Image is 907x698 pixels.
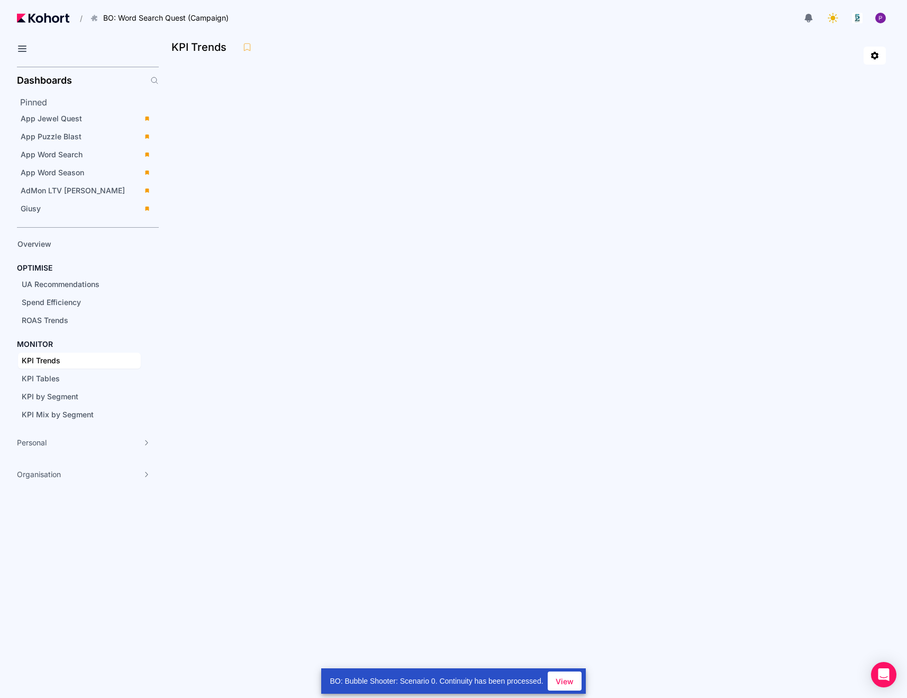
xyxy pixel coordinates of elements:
[17,183,156,199] a: AdMon LTV [PERSON_NAME]
[171,42,233,52] h3: KPI Trends
[22,316,68,325] span: ROAS Trends
[18,294,141,310] a: Spend Efficiency
[22,356,60,365] span: KPI Trends
[22,280,99,289] span: UA Recommendations
[21,186,125,195] span: AdMon LTV [PERSON_NAME]
[17,201,156,217] a: Giusy
[20,96,159,109] h2: Pinned
[18,371,141,387] a: KPI Tables
[17,129,156,145] a: App Puzzle Blast
[17,339,53,350] h4: MONITOR
[17,165,156,181] a: App Word Season
[852,13,863,23] img: logo_logo_images_1_20240607072359498299_20240828135028712857.jpeg
[71,13,83,24] span: /
[21,132,81,141] span: App Puzzle Blast
[17,111,156,127] a: App Jewel Quest
[21,168,84,177] span: App Word Season
[22,298,81,307] span: Spend Efficiency
[21,204,41,213] span: Giusy
[17,147,156,163] a: App Word Search
[103,13,229,23] span: BO: Word Search Quest (Campaign)
[18,276,141,292] a: UA Recommendations
[22,392,78,401] span: KPI by Segment
[18,312,141,328] a: ROAS Trends
[18,407,141,423] a: KPI Mix by Segment
[18,389,141,405] a: KPI by Segment
[321,668,547,694] div: BO: Bubble Shooter: Scenario 0. Continuity has been processed.
[18,353,141,369] a: KPI Trends
[85,9,240,27] button: BO: Word Search Quest (Campaign)
[548,672,582,691] button: View
[17,437,47,448] span: Personal
[14,236,141,252] a: Overview
[17,469,61,480] span: Organisation
[17,239,51,248] span: Overview
[22,374,60,383] span: KPI Tables
[556,676,574,687] span: View
[21,150,83,159] span: App Word Search
[17,76,72,85] h2: Dashboards
[21,114,82,123] span: App Jewel Quest
[22,410,94,419] span: KPI Mix by Segment
[871,662,896,687] div: Open Intercom Messenger
[17,263,52,273] h4: OPTIMISE
[17,13,69,23] img: Kohort logo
